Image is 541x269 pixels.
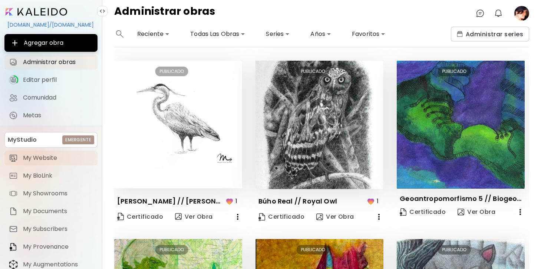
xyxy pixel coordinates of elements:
div: Favoritos [349,28,388,40]
p: MyStudio [8,135,37,144]
img: thumbnail [255,61,383,189]
div: PUBLICADO [438,245,471,255]
img: view-art [175,213,182,220]
img: item [9,207,18,216]
p: 1 [235,196,237,206]
div: PUBLICADO [296,245,329,255]
div: PUBLICADO [155,67,188,76]
div: Años [307,28,334,40]
img: collapse [99,8,105,14]
a: CertificateCertificado [255,209,307,224]
span: Administrar obras [23,58,93,66]
p: [PERSON_NAME] // [PERSON_NAME] [117,197,223,206]
img: thumbnail [397,61,525,189]
img: Certificate [258,213,265,221]
a: Administrar obras iconAdministrar obras [4,55,98,70]
button: favorites1 [223,194,242,208]
span: Ver Obra [458,208,495,216]
div: PUBLICADO [296,67,329,76]
button: search [114,27,125,41]
img: Comunidad icon [9,93,18,102]
a: Comunidad iconComunidad [4,90,98,105]
h6: Emergente [65,137,91,143]
span: Ver Obra [175,212,213,221]
span: Agregar obra [10,38,92,47]
span: Certificado [117,212,163,222]
a: itemMy BioLink [4,168,98,183]
img: Certificate [117,213,124,221]
a: itemMy Documents [4,204,98,219]
span: Ver Obra [316,213,354,221]
span: My Showrooms [23,190,93,197]
img: Certificate [400,208,406,216]
button: view-artVer Obra [313,209,357,224]
span: Certificado [400,208,446,216]
div: PUBLICADO [155,245,188,255]
span: Editar perfil [23,76,93,84]
div: PUBLICADO [438,67,471,76]
span: My Augmentations [23,261,93,268]
button: view-artVer Obra [455,205,498,219]
button: favorites1 [364,194,383,208]
p: Geoantropomorfismo 5 // Biogeoanthropomorphism 5 [400,194,525,203]
a: completeMetas iconMetas [4,108,98,123]
img: search [116,30,123,38]
a: itemMy Subscribers [4,222,98,236]
img: favorites [225,197,234,206]
button: Agregar obra [4,34,98,52]
span: My Documents [23,208,93,215]
img: item [9,171,18,180]
img: thumbnail [114,61,242,188]
img: item [9,189,18,198]
a: itemMy Showrooms [4,186,98,201]
span: My BioLink [23,172,93,179]
div: [DOMAIN_NAME]/[DOMAIN_NAME] [4,19,98,31]
a: iconcompleteEditar perfil [4,73,98,87]
span: Metas [23,112,93,119]
span: Certificado [258,213,304,221]
button: bellIcon [492,7,505,20]
div: Series [263,28,293,40]
span: Comunidad [23,94,93,101]
a: itemMy Provenance [4,239,98,254]
a: CertificateCertificado [397,205,449,219]
img: collections [457,31,463,37]
img: item [9,154,18,162]
span: My Provenance [23,243,93,250]
img: view-art [458,209,464,215]
button: view-artVer Obra [172,209,216,224]
img: Administrar obras icon [9,58,18,67]
img: favorites [366,197,375,206]
img: item [9,225,18,233]
img: chatIcon [476,9,485,18]
button: collectionsAdministrar series [451,27,529,41]
p: Búho Real // Royal Owl [258,197,337,206]
div: Reciente [134,28,172,40]
p: 1 [377,196,379,206]
img: item [9,242,18,251]
span: My Subscribers [23,225,93,233]
a: itemMy Website [4,151,98,165]
div: Todas Las Obras [187,28,248,40]
img: view-art [316,213,323,220]
img: bellIcon [494,9,503,18]
a: CertificateCertificado [114,209,166,224]
img: Metas icon [9,111,18,120]
h4: Administrar obras [114,6,215,21]
span: My Website [23,154,93,162]
span: Administrar series [457,30,523,38]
